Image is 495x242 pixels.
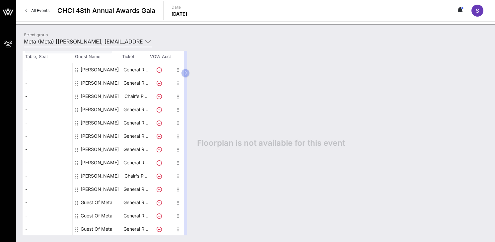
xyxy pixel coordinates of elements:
p: General R… [122,103,149,116]
a: All Events [21,5,53,16]
label: Select group [24,32,48,37]
p: General R… [122,76,149,90]
div: Guest Of Meta [81,222,112,236]
p: General R… [122,196,149,209]
p: General R… [122,156,149,169]
div: JudeAnne Heath [81,116,119,129]
p: General R… [122,222,149,236]
span: Ticket [122,53,149,60]
p: Chair's P… [122,90,149,103]
p: Date [172,4,187,11]
div: Costa Costidis [81,76,119,90]
div: Ebony Simpson [81,90,119,103]
div: Maddie Fumi [81,129,119,143]
span: Table, Seat [23,53,72,60]
span: Guest Name [72,53,122,60]
div: - [23,196,72,209]
div: - [23,143,72,156]
div: Rosa Mendoza [81,156,119,169]
div: - [23,116,72,129]
div: Sonia Gill [81,183,119,196]
div: Shelly Marc [81,169,119,183]
p: General R… [122,183,149,196]
span: CHCI 48th Annual Awards Gala [57,6,155,16]
div: - [23,156,72,169]
p: General R… [122,116,149,129]
div: - [23,63,72,76]
span: All Events [31,8,49,13]
p: General R… [122,63,149,76]
div: S [471,5,483,17]
p: Chair's P… [122,169,149,183]
p: General R… [122,129,149,143]
div: - [23,222,72,236]
div: - [23,183,72,196]
span: VOW Acct [149,53,172,60]
span: Floorplan is not available for this event [197,138,345,148]
div: - [23,169,72,183]
div: Mirella Manilla [81,143,119,156]
div: - [23,76,72,90]
div: - [23,209,72,222]
span: S [476,7,479,14]
div: Guest Of Meta [81,196,112,209]
p: General R… [122,209,149,222]
div: Jesse Nichols [81,103,119,116]
p: General R… [122,143,149,156]
div: Carlos Gutierrez [81,63,119,76]
div: - [23,103,72,116]
p: [DATE] [172,11,187,17]
div: Guest Of Meta [81,209,112,222]
div: - [23,90,72,103]
div: - [23,129,72,143]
